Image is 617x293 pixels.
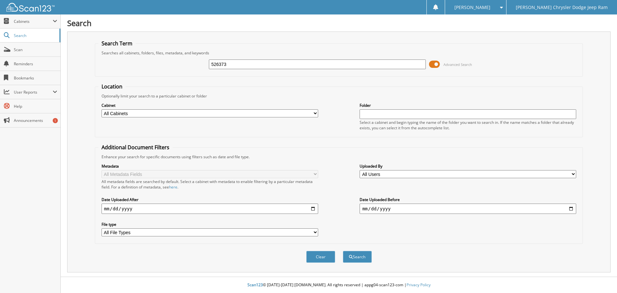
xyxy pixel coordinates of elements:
span: Scan123 [247,282,263,288]
div: Optionally limit your search to a particular cabinet or folder [98,93,580,99]
label: Cabinet [102,103,318,108]
div: Select a cabinet and begin typing the name of the folder you want to search in. If the name match... [360,120,576,131]
div: © [DATE]-[DATE] [DOMAIN_NAME]. All rights reserved | appg04-scan123-com | [61,277,617,293]
img: scan123-logo-white.svg [6,3,55,12]
legend: Search Term [98,40,136,47]
span: Scan [14,47,57,52]
span: User Reports [14,89,53,95]
input: end [360,204,576,214]
span: Announcements [14,118,57,123]
span: Reminders [14,61,57,67]
a: Privacy Policy [407,282,431,288]
span: Cabinets [14,19,53,24]
span: [PERSON_NAME] [454,5,490,9]
legend: Additional Document Filters [98,144,173,151]
label: File type [102,222,318,227]
a: here [169,184,177,190]
div: All metadata fields are searched by default. Select a cabinet with metadata to enable filtering b... [102,179,318,190]
legend: Location [98,83,126,90]
label: Date Uploaded After [102,197,318,202]
span: [PERSON_NAME] Chrysler Dodge Jeep Ram [516,5,608,9]
div: Searches all cabinets, folders, files, metadata, and keywords [98,50,580,56]
span: Bookmarks [14,75,57,81]
label: Folder [360,103,576,108]
label: Date Uploaded Before [360,197,576,202]
div: Enhance your search for specific documents using filters such as date and file type. [98,154,580,160]
button: Clear [306,251,335,263]
span: Advanced Search [443,62,472,67]
input: start [102,204,318,214]
button: Search [343,251,372,263]
span: Search [14,33,56,38]
span: Help [14,104,57,109]
label: Metadata [102,163,318,169]
h1: Search [67,18,611,28]
label: Uploaded By [360,163,576,169]
div: 1 [53,118,58,123]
